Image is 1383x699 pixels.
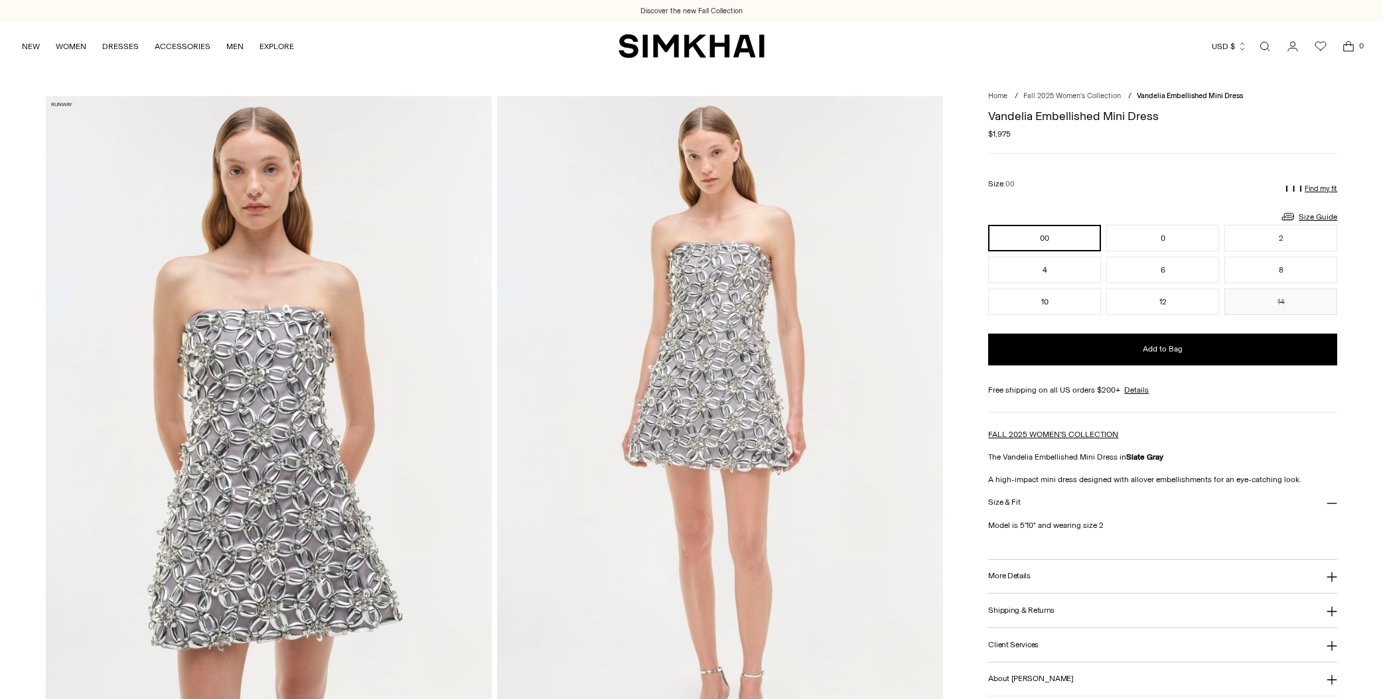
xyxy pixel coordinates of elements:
p: The Vandelia Embellished Mini Dress in [988,451,1337,463]
a: EXPLORE [259,32,294,61]
a: Go to the account page [1279,33,1306,60]
h3: About [PERSON_NAME] [988,674,1073,683]
a: WOMEN [56,32,86,61]
label: Size: [988,178,1015,190]
button: Client Services [988,628,1337,662]
button: Add to Bag [988,334,1337,365]
a: NEW [22,32,40,61]
div: / [1128,91,1131,102]
button: Shipping & Returns [988,594,1337,627]
span: 00 [1005,180,1015,188]
h3: Size & Fit [988,498,1020,507]
div: / [1015,91,1018,102]
h3: Shipping & Returns [988,606,1055,615]
span: Add to Bag [1143,344,1183,355]
button: 10 [988,288,1101,315]
a: MEN [226,32,244,61]
button: 14 [1224,288,1337,315]
button: 00 [988,225,1101,251]
button: 0 [1106,225,1219,251]
a: Wishlist [1307,33,1334,60]
button: 8 [1224,257,1337,283]
p: Model is 5'10" and wearing size 2 [988,519,1337,543]
a: Size Guide [1280,208,1337,225]
span: Vandelia Embellished Mini Dress [1137,92,1243,100]
h1: Vandelia Embellished Mini Dress [988,110,1337,122]
span: $1,975 [988,128,1011,140]
button: 2 [1224,225,1337,251]
a: Details [1124,384,1149,396]
button: USD $ [1212,32,1247,61]
a: FALL 2025 WOMEN'S COLLECTION [988,430,1118,439]
button: 6 [1106,257,1219,283]
a: Fall 2025 Women's Collection [1023,92,1121,100]
button: More Details [988,560,1337,594]
span: 0 [1355,40,1367,52]
a: Home [988,92,1007,100]
strong: Slate Gray [1126,452,1163,462]
div: Free shipping on all US orders $200+ [988,384,1337,396]
a: DRESSES [102,32,139,61]
button: 12 [1106,288,1219,315]
a: Open search modal [1252,33,1278,60]
a: Discover the new Fall Collection [640,6,743,17]
h3: Client Services [988,641,1039,649]
h3: More Details [988,572,1030,580]
button: About [PERSON_NAME] [988,663,1337,696]
nav: breadcrumbs [988,91,1337,102]
p: A high-impact mini dress designed with allover embellishments for an eye-catching look. [988,474,1337,485]
a: SIMKHAI [619,33,764,59]
a: ACCESSORIES [155,32,210,61]
button: Size & Fit [988,485,1337,519]
button: 4 [988,257,1101,283]
a: Open cart modal [1335,33,1362,60]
